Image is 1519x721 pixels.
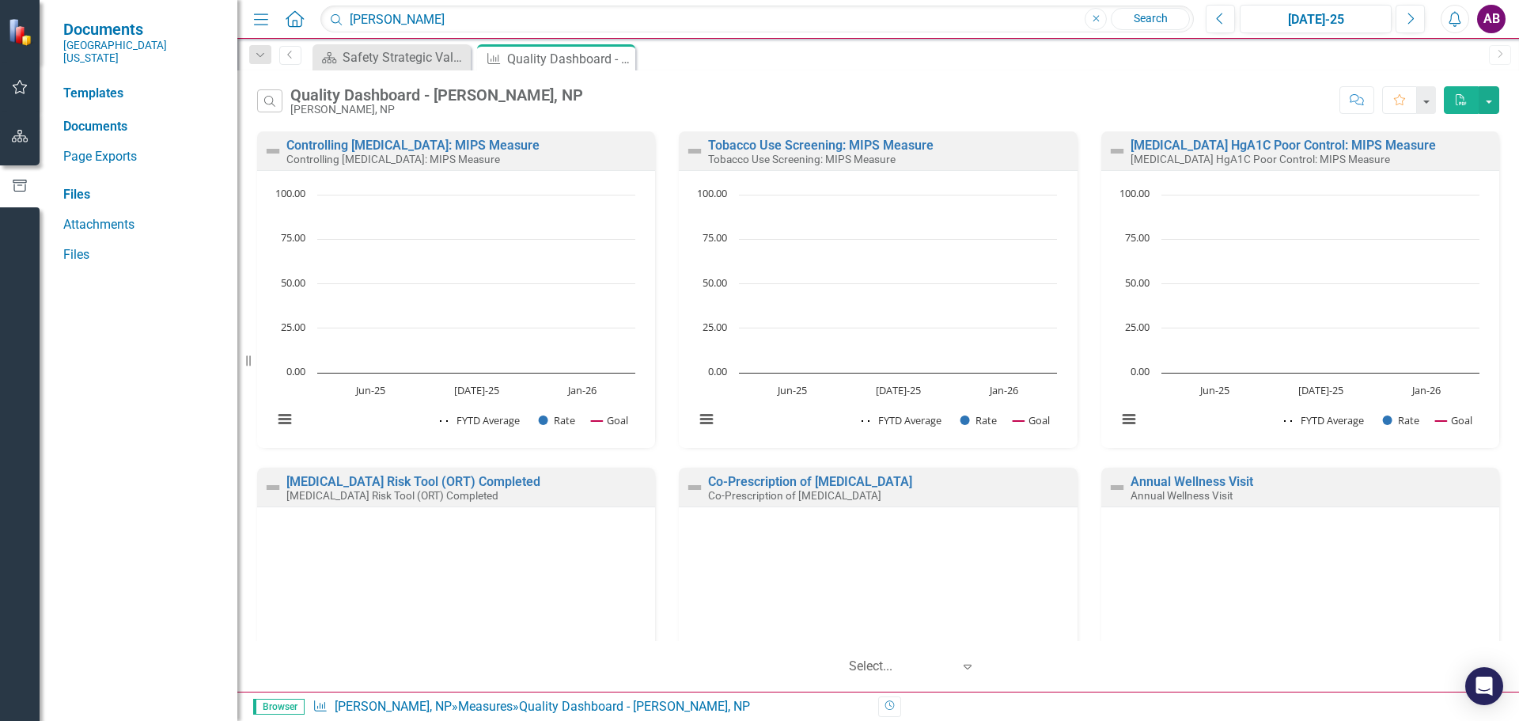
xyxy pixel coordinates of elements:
[1111,8,1190,30] a: Search
[687,187,1065,444] svg: Interactive chart
[1411,383,1441,397] text: Jan-26
[1435,413,1472,427] button: Show Goal
[253,699,305,715] span: Browser
[316,47,467,67] a: Safety Strategic Value Dashboard
[1297,383,1343,397] text: [DATE]-25
[440,413,521,427] button: Show FYTD Average
[1131,364,1150,378] text: 0.00
[63,39,222,65] small: [GEOGRAPHIC_DATA][US_STATE]
[1477,5,1506,33] button: AB
[458,699,513,714] a: Measures
[1131,489,1233,502] small: Annual Wellness Visit
[960,413,997,427] button: Show Rate
[1118,408,1140,431] button: View chart menu, Chart
[1125,230,1150,245] text: 75.00
[290,104,583,116] div: [PERSON_NAME], NP
[708,364,727,378] text: 0.00
[687,187,1069,444] div: Chart. Highcharts interactive chart.
[368,192,374,198] g: Goal, series 3 of 3. Line with 3 data points.
[862,413,943,427] button: Show FYTD Average
[1465,667,1503,705] div: Open Intercom Messenger
[1013,413,1050,427] button: Show Goal
[290,86,583,104] div: Quality Dashboard - [PERSON_NAME], NP
[1108,478,1127,497] img: Not Defined
[63,20,222,39] span: Documents
[265,187,647,444] div: Chart. Highcharts interactive chart.
[1284,413,1366,427] button: Show FYTD Average
[685,142,704,161] img: Not Defined
[1245,10,1386,29] div: [DATE]-25
[286,153,500,165] small: Controlling [MEDICAL_DATA]: MIPS Measure
[1109,187,1487,444] svg: Interactive chart
[1108,142,1127,161] img: Not Defined
[343,47,467,67] div: Safety Strategic Value Dashboard
[703,320,727,334] text: 25.00
[63,246,222,264] a: Files
[274,408,296,431] button: View chart menu, Chart
[790,327,796,333] g: FYTD Average, series 1 of 3. Line with 3 data points.
[1125,275,1150,290] text: 50.00
[685,478,704,497] img: Not Defined
[1131,153,1390,165] small: [MEDICAL_DATA] HgA1C Poor Control: MIPS Measure
[63,118,222,136] div: Documents
[368,259,374,265] g: FYTD Average, series 1 of 3. Line with 3 data points.
[1240,5,1392,33] button: [DATE]-25
[1198,383,1229,397] text: Jun-25
[454,383,499,397] text: [DATE]-25
[263,478,282,497] img: Not Defined
[8,18,36,46] img: ClearPoint Strategy
[1211,250,1218,256] g: FYTD Average, series 1 of 3. Line with 3 data points.
[695,408,718,431] button: View chart menu, Chart
[539,413,575,427] button: Show Rate
[281,320,305,334] text: 25.00
[335,699,452,714] a: [PERSON_NAME], NP
[708,489,881,502] small: Co-Prescription of [MEDICAL_DATA]
[591,413,628,427] button: Show Goal
[286,474,540,489] a: [MEDICAL_DATA] Risk Tool (ORT) Completed
[286,138,540,153] a: Controlling [MEDICAL_DATA]: MIPS Measure
[265,187,643,444] svg: Interactive chart
[63,216,222,234] a: Attachments
[519,699,750,714] div: Quality Dashboard - [PERSON_NAME], NP
[63,186,222,204] div: Files
[63,85,222,103] div: Templates
[1211,192,1218,198] g: Goal, series 3 of 3. Line with 3 data points.
[697,186,727,200] text: 100.00
[988,383,1018,397] text: Jan-26
[286,364,305,378] text: 0.00
[1125,320,1150,334] text: 25.00
[281,275,305,290] text: 50.00
[1131,474,1253,489] a: Annual Wellness Visit
[1383,413,1419,427] button: Show Rate
[313,698,866,716] div: » »
[507,49,631,69] div: Quality Dashboard - [PERSON_NAME], NP
[286,489,498,502] small: [MEDICAL_DATA] Risk Tool (ORT) Completed
[1119,186,1150,200] text: 100.00
[703,275,727,290] text: 50.00
[876,383,921,397] text: [DATE]-25
[275,186,305,200] text: 100.00
[281,230,305,245] text: 75.00
[708,138,934,153] a: Tobacco Use Screening: MIPS Measure
[263,142,282,161] img: Not Defined
[320,6,1194,33] input: Search ClearPoint...
[1131,138,1436,153] a: [MEDICAL_DATA] HgA1C Poor Control: MIPS Measure
[708,153,896,165] small: Tobacco Use Screening: MIPS Measure
[63,148,222,166] a: Page Exports
[354,383,385,397] text: Jun-25
[1109,187,1491,444] div: Chart. Highcharts interactive chart.
[566,383,597,397] text: Jan-26
[708,474,912,489] a: Co-Prescription of [MEDICAL_DATA]
[776,383,807,397] text: Jun-25
[703,230,727,245] text: 75.00
[790,192,796,198] g: Goal, series 3 of 3. Line with 3 data points.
